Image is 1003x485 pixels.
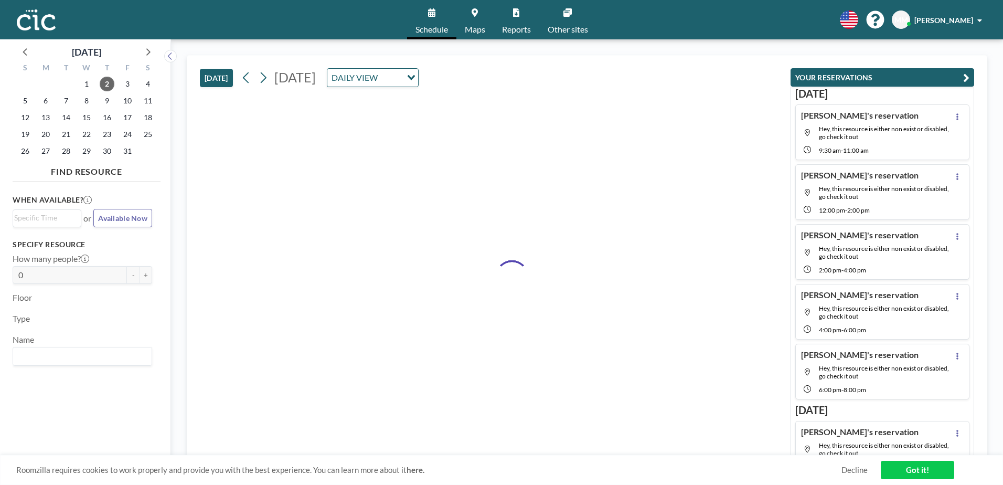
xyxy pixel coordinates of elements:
[59,144,73,159] span: Tuesday, October 28, 2025
[801,350,919,360] h4: [PERSON_NAME]'s reservation
[844,326,866,334] span: 6:00 PM
[13,210,81,226] div: Search for option
[77,62,97,76] div: W
[38,93,53,108] span: Monday, October 6, 2025
[327,69,418,87] div: Search for option
[795,404,969,417] h3: [DATE]
[894,15,908,25] span: MM
[819,206,845,214] span: 12:00 PM
[100,127,114,142] span: Thursday, October 23, 2025
[59,127,73,142] span: Tuesday, October 21, 2025
[117,62,137,76] div: F
[819,304,949,320] span: Hey, this resource is either non exist or disabled, go check it out
[819,364,949,380] span: Hey, this resource is either non exist or disabled, go check it out
[141,110,155,125] span: Saturday, October 18, 2025
[381,71,401,85] input: Search for option
[819,185,949,201] span: Hey, this resource is either non exist or disabled, go check it out
[415,25,448,34] span: Schedule
[56,62,77,76] div: T
[100,93,114,108] span: Thursday, October 9, 2025
[15,62,36,76] div: S
[59,110,73,125] span: Tuesday, October 14, 2025
[407,465,424,475] a: here.
[847,206,870,214] span: 2:00 PM
[801,427,919,437] h4: [PERSON_NAME]'s reservation
[801,230,919,240] h4: [PERSON_NAME]'s reservation
[819,245,949,260] span: Hey, this resource is either non exist or disabled, go check it out
[841,386,844,394] span: -
[16,465,841,475] span: Roomzilla requires cookies to work properly and provide you with the best experience. You can lea...
[120,110,135,125] span: Friday, October 17, 2025
[140,266,152,284] button: +
[141,77,155,91] span: Saturday, October 4, 2025
[819,386,841,394] span: 6:00 PM
[18,144,33,159] span: Sunday, October 26, 2025
[100,144,114,159] span: Thursday, October 30, 2025
[13,292,32,303] label: Floor
[13,240,152,249] h3: Specify resource
[38,127,53,142] span: Monday, October 20, 2025
[59,93,73,108] span: Tuesday, October 7, 2025
[548,25,588,34] span: Other sites
[819,441,949,457] span: Hey, this resource is either non exist or disabled, go check it out
[79,77,94,91] span: Wednesday, October 1, 2025
[38,144,53,159] span: Monday, October 27, 2025
[100,77,114,91] span: Thursday, October 2, 2025
[18,93,33,108] span: Sunday, October 5, 2025
[18,127,33,142] span: Sunday, October 19, 2025
[93,209,152,227] button: Available Now
[13,313,30,324] label: Type
[17,9,56,30] img: organization-logo
[141,127,155,142] span: Saturday, October 25, 2025
[795,87,969,100] h3: [DATE]
[13,334,34,345] label: Name
[819,326,841,334] span: 4:00 PM
[137,62,158,76] div: S
[844,386,866,394] span: 8:00 PM
[465,25,485,34] span: Maps
[18,110,33,125] span: Sunday, October 12, 2025
[801,170,919,181] h4: [PERSON_NAME]'s reservation
[97,62,117,76] div: T
[801,290,919,300] h4: [PERSON_NAME]'s reservation
[79,144,94,159] span: Wednesday, October 29, 2025
[120,127,135,142] span: Friday, October 24, 2025
[914,16,973,25] span: [PERSON_NAME]
[120,144,135,159] span: Friday, October 31, 2025
[200,69,233,87] button: [DATE]
[120,77,135,91] span: Friday, October 3, 2025
[841,266,844,274] span: -
[141,93,155,108] span: Saturday, October 11, 2025
[841,465,868,475] a: Decline
[72,45,101,59] div: [DATE]
[120,93,135,108] span: Friday, October 10, 2025
[881,461,954,479] a: Got it!
[819,146,841,154] span: 9:30 AM
[36,62,56,76] div: M
[79,110,94,125] span: Wednesday, October 15, 2025
[502,25,531,34] span: Reports
[841,146,843,154] span: -
[819,125,949,141] span: Hey, this resource is either non exist or disabled, go check it out
[791,68,974,87] button: YOUR RESERVATIONS
[13,347,152,365] div: Search for option
[14,350,146,363] input: Search for option
[274,69,316,85] span: [DATE]
[13,254,89,264] label: How many people?
[98,214,147,223] span: Available Now
[79,93,94,108] span: Wednesday, October 8, 2025
[14,212,75,224] input: Search for option
[844,266,866,274] span: 4:00 PM
[801,110,919,121] h4: [PERSON_NAME]'s reservation
[819,266,841,274] span: 2:00 PM
[13,162,161,177] h4: FIND RESOURCE
[127,266,140,284] button: -
[79,127,94,142] span: Wednesday, October 22, 2025
[100,110,114,125] span: Thursday, October 16, 2025
[843,146,869,154] span: 11:00 AM
[845,206,847,214] span: -
[841,326,844,334] span: -
[329,71,380,85] span: DAILY VIEW
[83,213,91,224] span: or
[38,110,53,125] span: Monday, October 13, 2025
